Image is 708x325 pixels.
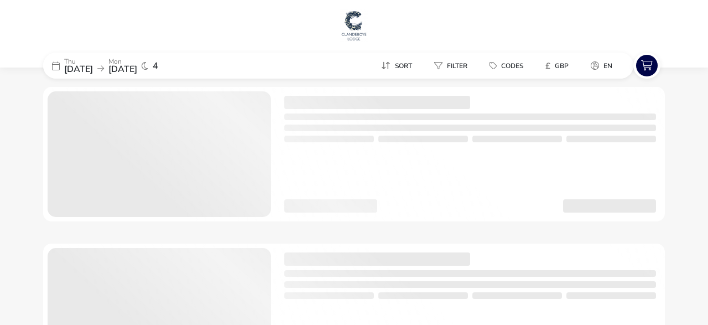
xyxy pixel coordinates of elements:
[537,58,582,74] naf-pibe-menu-bar-item: £GBP
[545,60,550,71] i: £
[340,9,368,42] img: Main Website
[481,58,532,74] button: Codes
[582,58,621,74] button: en
[108,58,137,65] p: Mon
[153,61,158,70] span: 4
[603,61,612,70] span: en
[425,58,476,74] button: Filter
[537,58,577,74] button: £GBP
[582,58,626,74] naf-pibe-menu-bar-item: en
[64,58,93,65] p: Thu
[501,61,523,70] span: Codes
[372,58,421,74] button: Sort
[447,61,467,70] span: Filter
[64,63,93,75] span: [DATE]
[481,58,537,74] naf-pibe-menu-bar-item: Codes
[555,61,569,70] span: GBP
[43,53,209,79] div: Thu[DATE]Mon[DATE]4
[425,58,481,74] naf-pibe-menu-bar-item: Filter
[108,63,137,75] span: [DATE]
[395,61,412,70] span: Sort
[372,58,425,74] naf-pibe-menu-bar-item: Sort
